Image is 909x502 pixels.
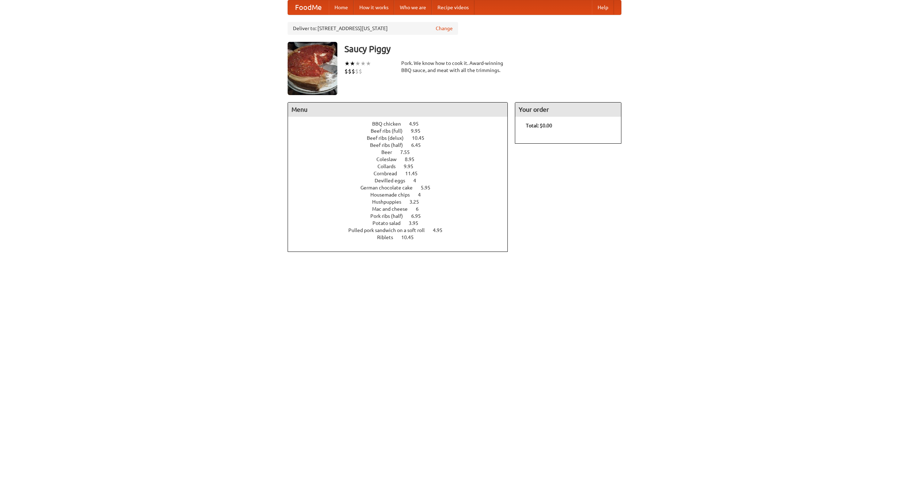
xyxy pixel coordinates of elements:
a: Recipe videos [432,0,474,15]
a: Home [329,0,354,15]
span: 4 [418,192,428,198]
span: Riblets [377,235,400,240]
a: Pork ribs (half) 6.95 [370,213,434,219]
a: Beef ribs (delux) 10.45 [367,135,437,141]
span: Coleslaw [376,156,404,162]
span: 10.45 [401,235,421,240]
div: Deliver to: [STREET_ADDRESS][US_STATE] [288,22,458,35]
li: ★ [360,60,366,67]
span: 6.95 [411,213,428,219]
span: Pulled pork sandwich on a soft roll [348,227,432,233]
span: 5.95 [421,185,437,191]
li: $ [352,67,355,75]
li: $ [348,67,352,75]
a: Coleslaw 8.95 [376,156,428,162]
a: Change [436,25,453,32]
li: $ [344,67,348,75]
span: Beef ribs (half) [370,142,410,148]
span: 9.95 [404,164,420,169]
span: Cornbread [374,171,404,176]
span: Mac and cheese [372,206,415,212]
a: Cornbread 11.45 [374,171,431,176]
a: Devilled eggs 4 [375,178,429,183]
li: ★ [366,60,371,67]
span: Housemade chips [370,192,417,198]
li: ★ [350,60,355,67]
a: Hushpuppies 3.25 [372,199,432,205]
b: Total: $0.00 [526,123,552,128]
a: Pulled pork sandwich on a soft roll 4.95 [348,227,456,233]
a: Help [592,0,614,15]
a: Beef ribs (full) 9.95 [371,128,434,134]
a: Housemade chips 4 [370,192,434,198]
li: $ [359,67,362,75]
a: Beer 7.55 [381,149,423,155]
span: Potato salad [372,220,408,226]
a: Potato salad 3.95 [372,220,431,226]
span: 6.45 [411,142,428,148]
div: Pork. We know how to cook it. Award-winning BBQ sauce, and meat with all the trimmings. [401,60,508,74]
span: 4 [413,178,423,183]
a: How it works [354,0,394,15]
img: angular.jpg [288,42,337,95]
span: Devilled eggs [375,178,412,183]
a: German chocolate cake 5.95 [360,185,443,191]
span: German chocolate cake [360,185,420,191]
span: Collards [377,164,403,169]
span: Pork ribs (half) [370,213,410,219]
h4: Menu [288,103,507,117]
span: 9.95 [411,128,428,134]
li: ★ [344,60,350,67]
span: 3.25 [409,199,426,205]
span: Beef ribs (full) [371,128,410,134]
span: 3.95 [409,220,425,226]
span: 4.95 [433,227,450,233]
a: Who we are [394,0,432,15]
a: Beef ribs (half) 6.45 [370,142,434,148]
span: 7.55 [400,149,417,155]
li: $ [355,67,359,75]
span: BBQ chicken [372,121,408,127]
span: 11.45 [405,171,425,176]
span: 8.95 [405,156,421,162]
span: Beer [381,149,399,155]
span: 4.95 [409,121,426,127]
li: ★ [355,60,360,67]
span: Beef ribs (delux) [367,135,411,141]
a: BBQ chicken 4.95 [372,121,432,127]
a: Mac and cheese 6 [372,206,432,212]
span: Hushpuppies [372,199,408,205]
span: 10.45 [412,135,431,141]
h4: Your order [515,103,621,117]
a: FoodMe [288,0,329,15]
a: Riblets 10.45 [377,235,427,240]
h3: Saucy Piggy [344,42,621,56]
a: Collards 9.95 [377,164,426,169]
span: 6 [416,206,426,212]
